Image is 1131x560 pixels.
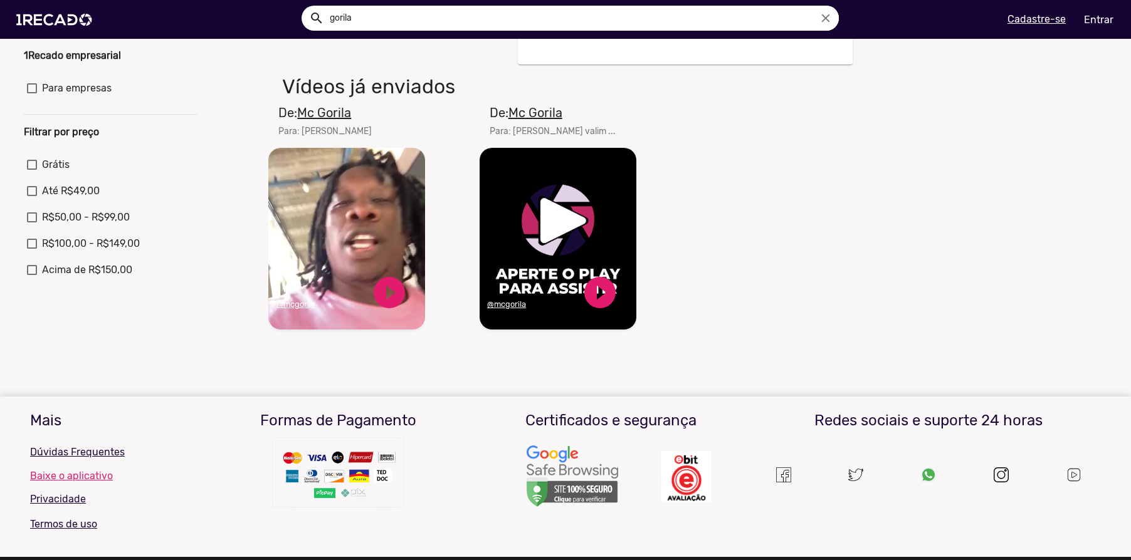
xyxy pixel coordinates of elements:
[525,445,619,509] img: Um recado,1Recado,1 recado,vídeo de famosos,site para pagar famosos,vídeos e lives exclusivas de ...
[42,210,130,225] span: R$50,00 - R$99,00
[508,105,562,120] u: Mc Gorila
[581,274,619,311] a: play_circle_filled
[24,126,99,138] b: Filtrar por preço
[1066,467,1082,483] img: Um recado,1Recado,1 recado,vídeo de famosos,site para pagar famosos,vídeos e lives exclusivas de ...
[42,262,132,277] span: Acima de R$150,00
[757,412,1101,430] h3: Redes sociais e suporte 24 horas
[276,299,315,309] u: @mcgorila
[490,103,616,122] mat-card-title: De:
[819,11,833,25] i: close
[1007,13,1066,25] u: Cadastre-se
[661,451,712,503] img: Um recado,1Recado,1 recado,vídeo de famosos,site para pagar famosos,vídeos e lives exclusivas de ...
[30,412,193,430] h3: Mais
[921,467,936,482] img: Um recado,1Recado,1 recado,vídeo de famosos,site para pagar famosos,vídeos e lives exclusivas de ...
[42,184,100,199] span: Até R$49,00
[371,274,408,311] a: play_circle_filled
[42,81,112,96] span: Para empresas
[270,435,408,516] img: Um recado,1Recado,1 recado,vídeo de famosos,site para pagar famosos,vídeos e lives exclusivas de ...
[487,299,526,309] u: @mcgorila
[484,412,738,430] h3: Certificados e segurança
[42,236,140,251] span: R$100,00 - R$149,00
[309,11,324,26] mat-icon: Example home icon
[305,6,327,28] button: Example home icon
[994,467,1009,482] img: instagram.svg
[30,517,193,532] p: Termos de uso
[30,492,193,507] p: Privacidade
[268,148,425,329] video: Seu navegador não reproduz vídeo em HTML5
[320,6,839,31] input: Pesquisar...
[480,148,636,329] video: Seu navegador não reproduz vídeo em HTML5
[278,103,372,122] mat-card-title: De:
[490,125,616,138] mat-card-subtitle: Para: [PERSON_NAME] valim ...
[297,105,351,120] u: Mc Gorila
[278,125,372,138] mat-card-subtitle: Para: [PERSON_NAME]
[30,445,193,460] p: Dúvidas Frequentes
[1076,9,1122,31] a: Entrar
[42,157,70,172] span: Grátis
[24,49,121,61] b: 1Recado empresarial
[273,75,816,98] h1: Vídeos já enviados
[30,470,193,482] a: Baixe o aplicativo
[212,412,466,430] h3: Formas de Pagamento
[776,467,791,482] img: Um recado,1Recado,1 recado,vídeo de famosos,site para pagar famosos,vídeos e lives exclusivas de ...
[848,467,863,482] img: twitter.svg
